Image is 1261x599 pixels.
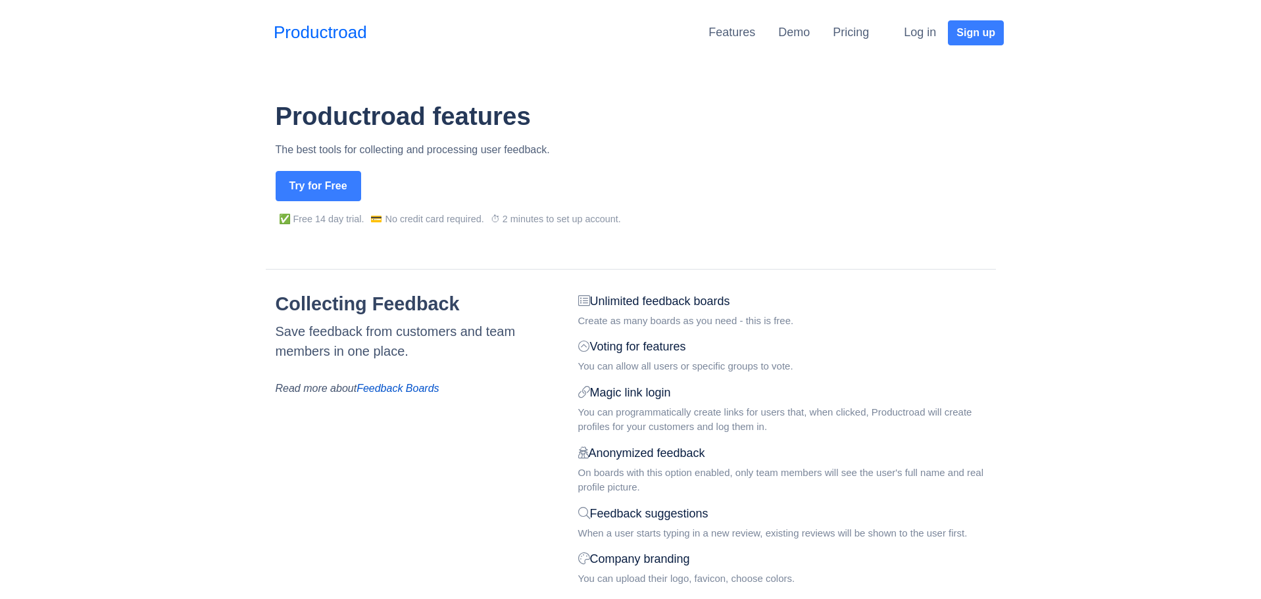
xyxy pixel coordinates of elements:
[578,293,996,310] div: Unlimited feedback boards
[578,550,996,568] div: Company branding
[279,214,364,224] span: ✅ Free 14 day trial.
[276,101,996,132] h1: Productroad features
[276,322,554,361] div: Save feedback from customers and team members in one place.
[370,214,483,224] span: 💳 No credit card required.
[276,171,361,201] button: Try for Free
[578,505,996,523] div: Feedback suggestions
[357,383,439,394] a: Feedback Boards
[276,293,568,316] h2: Collecting Feedback
[578,338,996,356] div: Voting for features
[578,444,996,462] div: Anonymized feedback
[833,26,869,39] a: Pricing
[274,20,367,45] a: Productroad
[578,571,996,587] div: You can upload their logo, favicon, choose colors.
[578,359,996,374] div: You can allow all users or specific groups to vote.
[778,26,810,39] a: Demo
[578,314,996,329] div: Create as many boards as you need - this is free.
[578,384,996,402] div: Magic link login
[491,214,621,224] span: ⏱ 2 minutes to set up account.
[708,26,755,39] a: Features
[578,405,996,435] div: You can programmatically create links for users that, when clicked, Productroad will create profi...
[948,20,1004,45] button: Sign up
[578,526,996,541] div: When a user starts typing in a new review, existing reviews will be shown to the user first.
[895,19,945,46] button: Log in
[276,381,554,396] div: Read more about
[276,142,996,158] p: The best tools for collecting and processing user feedback.
[578,466,996,495] div: On boards with this option enabled, only team members will see the user's full name and real prof...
